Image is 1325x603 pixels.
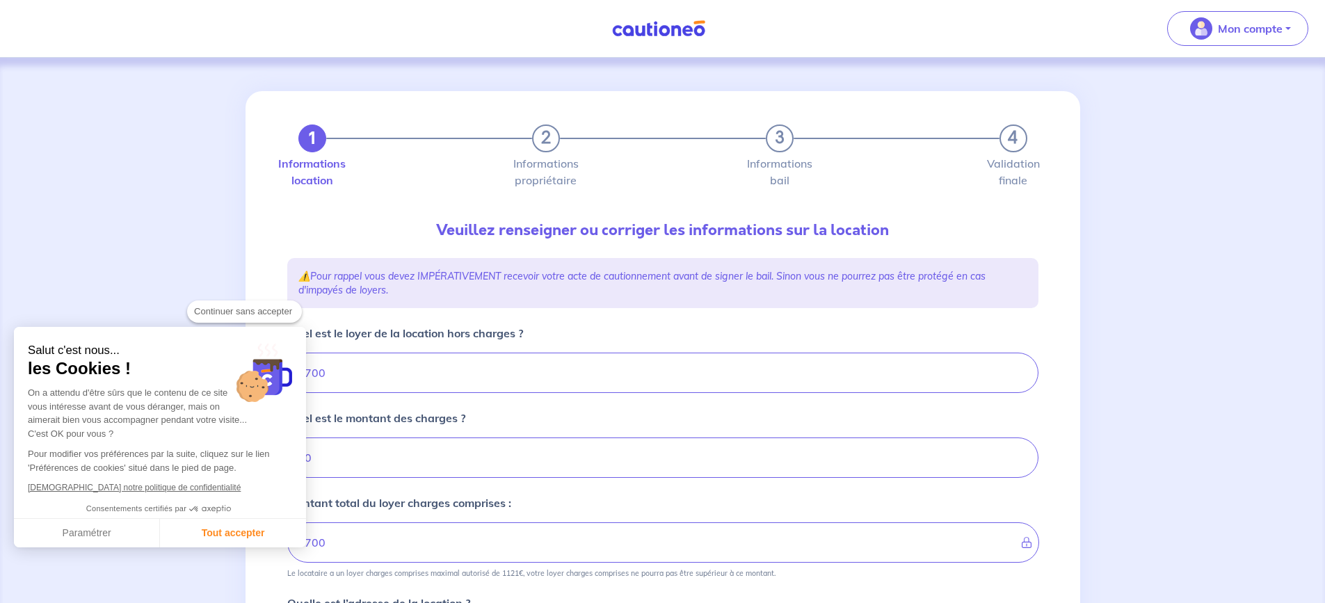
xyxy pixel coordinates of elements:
[287,568,776,578] p: Le locataire a un loyer charges comprises maximal autorisé de 1121€, votre loyer charges comprise...
[532,158,560,186] label: Informations propriétaire
[160,519,306,548] button: Tout accepter
[287,410,465,426] p: Quel est le montant des charges ?
[298,158,326,186] label: Informations location
[287,219,1038,241] p: Veuillez renseigner ou corriger les informations sur la location
[28,386,292,440] div: On a attendu d'être sûrs que le contenu de ce site vous intéresse avant de vous déranger, mais on...
[28,344,292,358] small: Salut c'est nous...
[298,269,1027,297] p: ⚠️
[189,488,231,530] svg: Axeptio
[79,500,241,518] button: Consentements certifiés par
[287,325,523,341] p: Quel est le loyer de la location hors charges ?
[999,158,1027,186] label: Validation finale
[298,270,986,296] em: Pour rappel vous devez IMPÉRATIVEMENT recevoir votre acte de cautionnement avant de signer le bai...
[298,124,326,152] button: 1
[194,305,295,319] span: Continuer sans accepter
[28,358,292,379] span: les Cookies !
[607,20,711,38] img: Cautioneo
[766,158,794,186] label: Informations bail
[187,300,302,323] button: Continuer sans accepter
[287,495,511,511] p: Montant total du loyer charges comprises :
[86,505,186,513] span: Consentements certifiés par
[1190,17,1212,40] img: illu_account_valid_menu.svg
[14,519,160,548] button: Paramétrer
[1167,11,1308,46] button: illu_account_valid_menu.svgMon compte
[1218,20,1283,37] p: Mon compte
[28,447,292,474] p: Pour modifier vos préférences par la suite, cliquez sur le lien 'Préférences de cookies' situé da...
[28,483,241,492] a: [DEMOGRAPHIC_DATA] notre politique de confidentialité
